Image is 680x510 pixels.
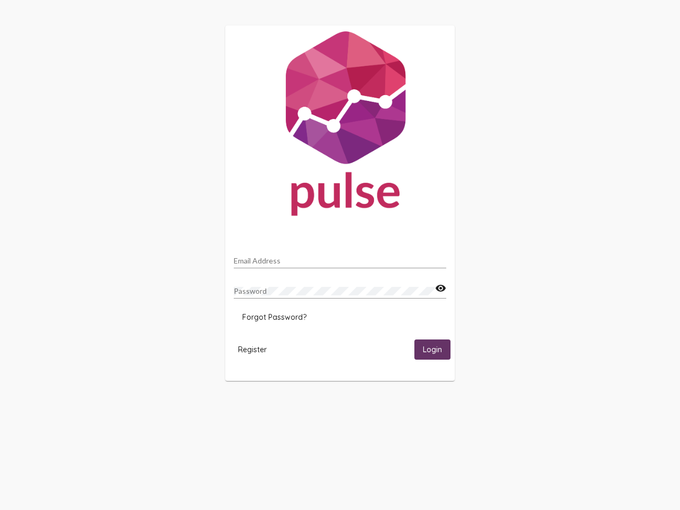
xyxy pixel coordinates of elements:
[229,339,275,359] button: Register
[242,312,307,322] span: Forgot Password?
[234,308,315,327] button: Forgot Password?
[414,339,450,359] button: Login
[225,25,455,226] img: Pulse For Good Logo
[238,345,267,354] span: Register
[423,345,442,355] span: Login
[435,282,446,295] mat-icon: visibility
